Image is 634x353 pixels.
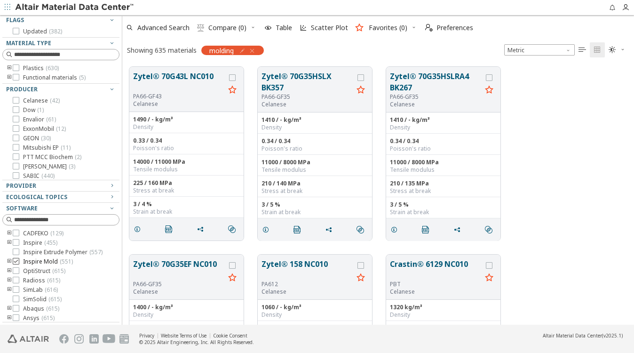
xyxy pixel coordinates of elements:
div: 3 / 4 % [133,201,240,208]
span: ( 61 ) [46,115,56,123]
span: ( 3 ) [69,162,75,170]
div: PA66-GF43 [133,93,225,100]
i: toogle group [6,258,13,265]
div: Showing 635 materials [127,46,197,55]
button: PDF Download [289,220,309,239]
p: Celanese [390,101,482,108]
div: Density [262,311,368,319]
div: Strain at break [390,209,497,216]
div: 14000 / 11000 MPa [133,158,240,166]
button: PDF Download [161,220,181,239]
span: Preferences [436,24,473,31]
span: Material Type [6,39,51,47]
i:  [422,226,429,233]
span: [PERSON_NAME] [23,163,75,170]
i:  [609,46,616,54]
a: Cookie Consent [213,332,247,339]
span: ( 615 ) [52,267,65,275]
button: Favorite [482,271,497,286]
div: (v2025.1) [543,332,623,339]
div: Density [390,124,497,131]
div: PA612 [262,281,353,288]
span: Inspire [23,239,57,247]
div: 1320 kg/m³ [390,304,497,311]
button: Details [258,220,277,239]
span: Plastics [23,64,59,72]
div: Poisson's ratio [262,145,368,152]
span: Provider [6,182,36,190]
p: Celanese [133,100,225,108]
i: toogle group [6,64,13,72]
button: Favorite [225,271,240,286]
i: toogle group [6,286,13,294]
div: Stress at break [390,187,497,195]
span: ( 5 ) [79,73,86,81]
div: 0.33 / 0.34 [133,137,240,144]
button: Ecological Topics [2,192,119,203]
span: Ansys [23,314,55,322]
div: Density [262,124,368,131]
span: ( 12 ) [56,125,66,133]
span: Table [276,24,292,31]
button: Similar search [481,220,500,239]
button: Theme [605,42,629,57]
span: GEON [23,135,51,142]
img: Altair Engineering [8,335,49,343]
span: OptiStruct [23,267,65,275]
span: PTT MCC Biochem [23,153,81,161]
a: Privacy [139,332,154,339]
div: grid [122,60,634,325]
button: Similar search [224,220,244,239]
i:  [425,24,433,32]
span: ( 440 ) [41,172,55,180]
span: ( 615 ) [46,305,59,313]
p: Celanese [262,101,353,108]
button: Zytel® 70G43L NC010 [133,71,225,93]
div: 210 / 140 MPa [262,180,368,187]
div: 11000 / 8000 MPa [262,159,368,166]
i: toogle group [6,230,13,237]
button: Flags [2,15,119,26]
span: SimLab [23,286,58,294]
span: Favorites (0) [369,24,407,31]
div: 1410 / - kg/m³ [262,116,368,124]
div: 225 / 160 MPa [133,179,240,187]
span: SABIC [23,172,55,180]
i:  [579,46,586,54]
button: Zytel® 70G35HSLRA4 BK267 [390,71,482,93]
div: Tensile modulus [262,166,368,174]
div: 1410 / - kg/m³ [390,116,497,124]
div: 1490 / - kg/m³ [133,116,240,123]
i: toogle group [6,305,13,313]
span: ( 615 ) [41,314,55,322]
span: ( 2 ) [75,153,81,161]
span: Advanced Search [137,24,190,31]
button: Crastin® 6129 NC010 [390,258,482,281]
div: Poisson's ratio [390,145,497,152]
button: Material Type [2,38,119,49]
span: Software [6,204,38,212]
div: Tensile modulus [133,166,240,173]
button: Share [321,220,341,239]
i:  [165,225,173,233]
span: ( 616 ) [45,286,58,294]
div: Stress at break [133,187,240,194]
span: Flags [6,16,24,24]
div: 210 / 135 MPa [390,180,497,187]
span: ( 11 ) [61,144,71,152]
span: Inspire Mold [23,258,73,265]
i:  [228,225,236,233]
button: Similar search [352,220,372,239]
span: ( 630 ) [46,64,59,72]
div: PA66-GF35 [262,93,353,101]
div: 1400 / - kg/m³ [133,304,240,311]
div: Density [390,311,497,319]
div: Poisson's ratio [133,144,240,152]
div: 0.34 / 0.34 [262,137,368,145]
p: Celanese [390,288,482,296]
div: 3 / 5 % [390,201,497,209]
div: 1060 / - kg/m³ [262,304,368,311]
div: Strain at break [262,209,368,216]
span: ( 382 ) [49,27,62,35]
span: ExxonMobil [23,125,66,133]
